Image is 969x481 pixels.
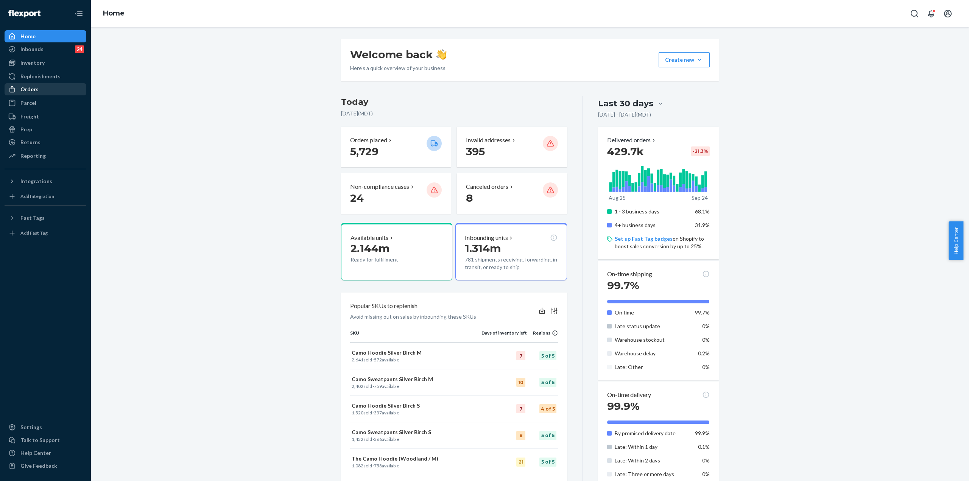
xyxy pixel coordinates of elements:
[352,462,480,469] p: sold · available
[20,436,60,444] div: Talk to Support
[352,357,363,363] span: 2,641
[695,208,710,215] span: 68.1%
[5,57,86,69] a: Inventory
[940,6,955,21] button: Open account menu
[20,193,54,199] div: Add Integration
[341,96,567,108] h3: Today
[352,455,480,462] p: The Camo Hoodie (Woodland / M)
[350,191,364,204] span: 24
[615,363,689,371] p: Late: Other
[103,9,125,17] a: Home
[481,330,527,342] th: Days of inventory left
[15,5,42,12] span: Support
[691,146,710,156] div: -21.3 %
[20,462,57,470] div: Give Feedback
[20,152,46,160] div: Reporting
[374,463,382,469] span: 758
[907,6,922,21] button: Open Search Box
[659,52,710,67] button: Create new
[539,431,556,440] div: 5 of 5
[598,98,653,109] div: Last 30 days
[615,430,689,437] p: By promised delivery date
[374,436,382,442] span: 366
[466,145,485,158] span: 395
[539,458,556,467] div: 5 of 5
[5,421,86,433] a: Settings
[352,428,480,436] p: Camo Sweatpants Silver Birch S
[607,391,651,399] p: On-time delivery
[97,3,131,25] ol: breadcrumbs
[615,221,689,229] p: 4+ business days
[352,349,480,356] p: Camo Hoodie Silver Birch M
[698,350,710,356] span: 0.2%
[436,49,447,60] img: hand-wave emoji
[20,86,39,93] div: Orders
[465,256,557,271] p: 781 shipments receiving, forwarding, in transit, or ready to ship
[352,383,363,389] span: 2,402
[598,111,651,118] p: [DATE] - [DATE] ( MDT )
[352,375,480,383] p: Camo Sweatpants Silver Birch M
[5,83,86,95] a: Orders
[466,191,473,204] span: 8
[71,6,86,21] button: Close Navigation
[350,48,447,61] h1: Welcome back
[352,409,480,416] p: sold · available
[702,457,710,464] span: 0%
[350,182,409,191] p: Non-compliance cases
[351,242,389,255] span: 2.144m
[20,230,48,236] div: Add Fast Tag
[607,279,639,292] span: 99.7%
[949,221,963,260] button: Help Center
[615,309,689,316] p: On time
[692,194,708,202] p: Sep 24
[374,383,382,389] span: 759
[615,235,673,242] a: Set up Fast Tag badges
[20,45,44,53] div: Inbounds
[351,233,388,242] p: Available units
[702,364,710,370] span: 0%
[516,404,525,413] div: 7
[465,233,508,242] p: Inbounding units
[615,470,689,478] p: Late: Three or more days
[5,460,86,472] button: Give Feedback
[615,443,689,451] p: Late: Within 1 day
[615,322,689,330] p: Late status update
[607,270,652,279] p: On-time shipping
[350,330,481,342] th: SKU
[539,404,556,413] div: 4 of 5
[352,402,480,409] p: Camo Hoodie Silver Birch S
[20,139,41,146] div: Returns
[539,351,556,360] div: 5 of 5
[609,194,626,202] p: Aug 25
[20,73,61,80] div: Replenishments
[607,136,657,145] p: Delivered orders
[5,190,86,202] a: Add Integration
[5,434,86,446] button: Talk to Support
[516,431,525,440] div: 8
[5,212,86,224] button: Fast Tags
[350,302,418,310] p: Popular SKUs to replenish
[5,30,86,42] a: Home
[695,309,710,316] span: 99.7%
[352,383,480,389] p: sold · available
[75,45,84,53] div: 24
[695,222,710,228] span: 31.9%
[615,235,710,250] p: on Shopify to boost sales conversion by up to 25%.
[5,227,86,239] a: Add Fast Tag
[516,378,525,387] div: 10
[350,145,379,158] span: 5,729
[702,336,710,343] span: 0%
[20,59,45,67] div: Inventory
[465,242,501,255] span: 1.314m
[457,127,567,167] button: Invalid addresses 395
[20,449,51,457] div: Help Center
[20,423,42,431] div: Settings
[924,6,939,21] button: Open notifications
[607,145,644,158] span: 429.7k
[341,127,451,167] button: Orders placed 5,729
[539,378,556,387] div: 5 of 5
[615,208,689,215] p: 1 - 3 business days
[516,458,525,467] div: 21
[20,99,36,107] div: Parcel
